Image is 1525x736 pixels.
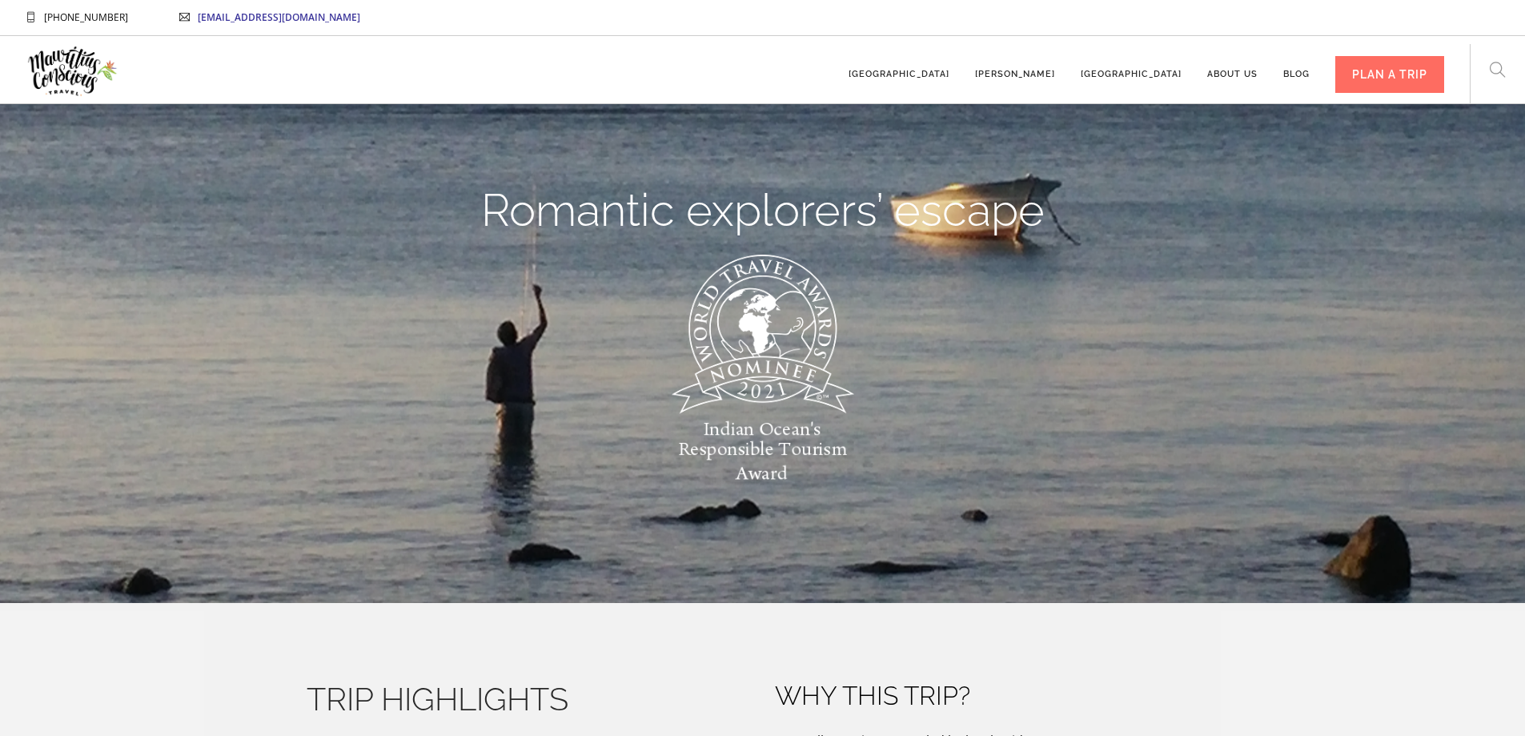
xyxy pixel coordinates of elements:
[26,41,119,101] img: Mauritius Conscious Travel
[1207,45,1258,89] a: About us
[198,10,360,24] a: [EMAIL_ADDRESS][DOMAIN_NAME]
[975,45,1055,89] a: [PERSON_NAME]
[307,184,1219,235] h1: Romantic explorers’ escape
[1335,56,1444,93] div: PLAN A TRIP
[1335,45,1444,89] a: PLAN A TRIP
[1081,45,1182,89] a: [GEOGRAPHIC_DATA]
[849,45,949,89] a: [GEOGRAPHIC_DATA]
[307,680,751,718] h2: TRIP HIGHLIGHTS
[672,255,854,495] img: indian-oceans-responsible-tourism-award-2021-nominee-shield-white-128
[775,680,1219,712] h3: WHY THIS TRIP?
[44,10,128,24] span: [PHONE_NUMBER]
[1283,45,1310,89] a: Blog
